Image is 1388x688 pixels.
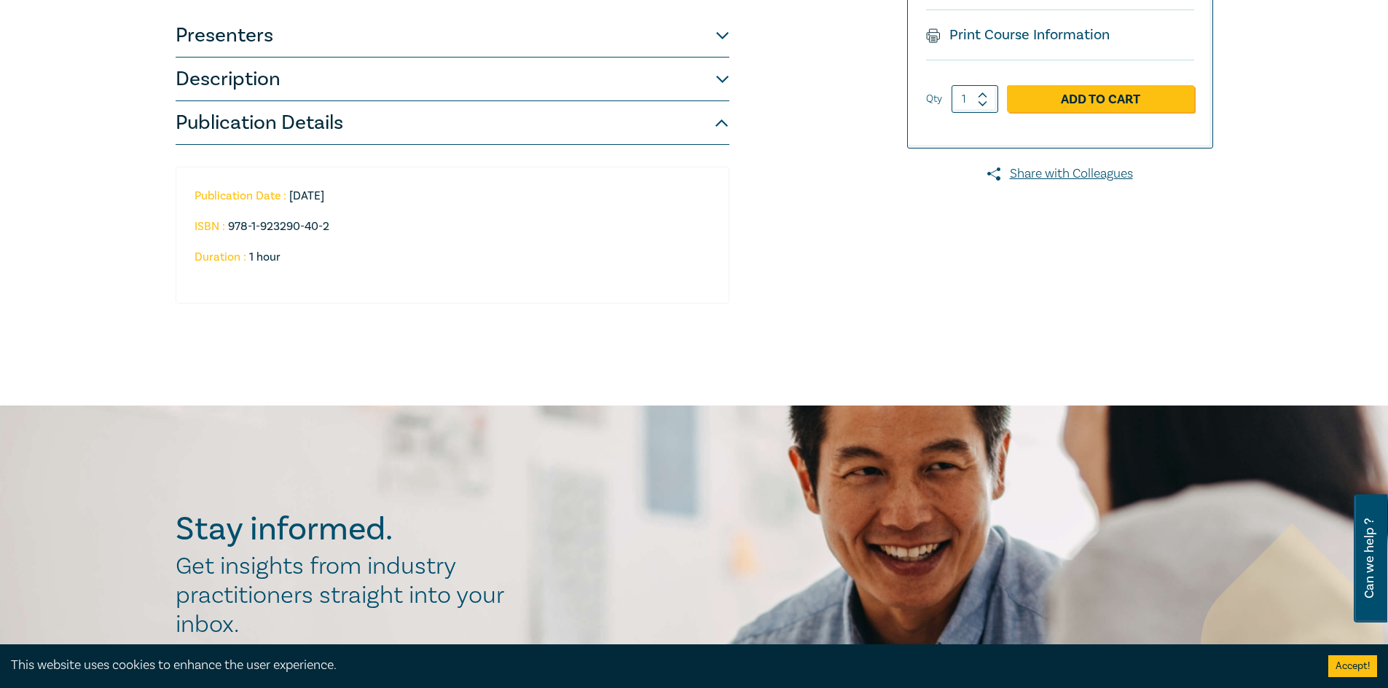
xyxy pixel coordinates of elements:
h2: Get insights from industry practitioners straight into your inbox. [176,552,519,639]
button: Description [176,58,729,101]
label: Qty [926,91,942,107]
a: Share with Colleagues [907,165,1213,183]
li: 1 hour [195,250,705,264]
li: 978-1-923290-40-2 [195,220,693,233]
a: Add to Cart [1007,85,1194,113]
button: Presenters [176,14,729,58]
input: 1 [952,85,998,113]
h2: Stay informed. [176,510,519,548]
span: Can we help ? [1362,503,1376,614]
strong: Publication Date : [195,189,286,203]
strong: ISBN : [195,219,225,234]
button: Publication Details [176,101,729,145]
div: This website uses cookies to enhance the user experience. [11,656,1306,675]
button: Accept cookies [1328,655,1377,677]
li: [DATE] [195,189,693,202]
a: Print Course Information [926,25,1110,44]
strong: Duration : [195,250,246,264]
